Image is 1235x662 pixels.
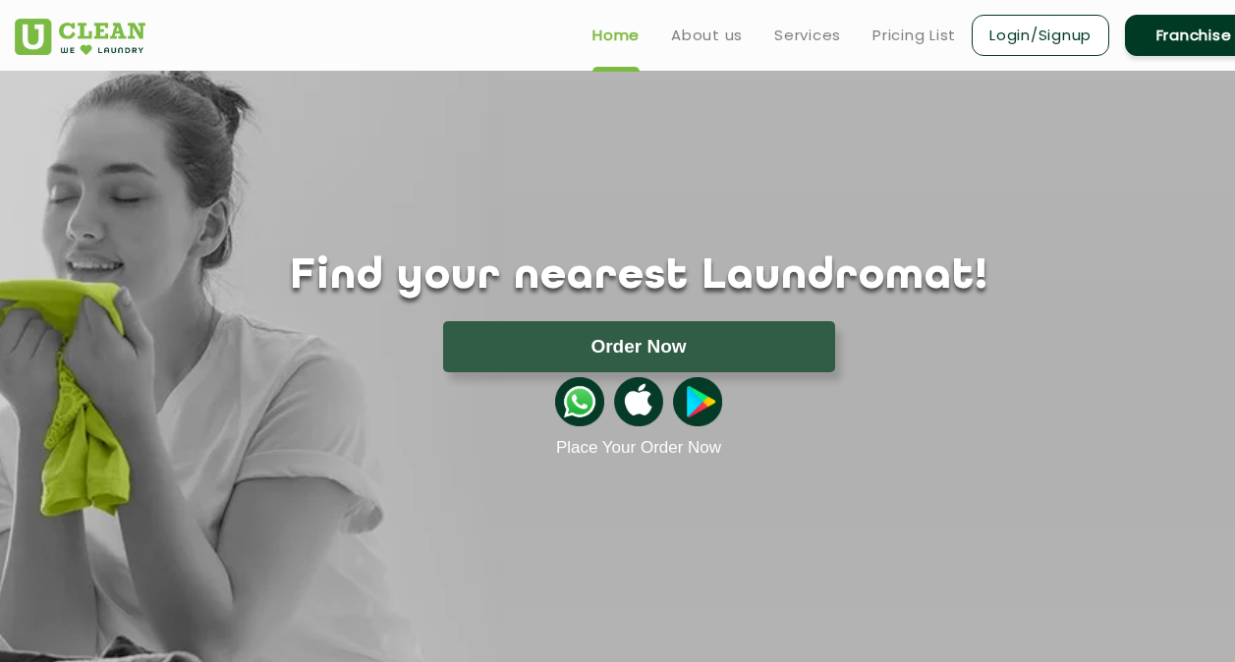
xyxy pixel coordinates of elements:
[556,438,721,458] a: Place Your Order Now
[671,24,743,47] a: About us
[614,377,663,426] img: apple-icon.png
[872,24,956,47] a: Pricing List
[555,377,604,426] img: whatsappicon.png
[774,24,841,47] a: Services
[443,321,835,372] button: Order Now
[673,377,722,426] img: playstoreicon.png
[592,24,640,47] a: Home
[972,15,1109,56] a: Login/Signup
[15,19,145,55] img: UClean Laundry and Dry Cleaning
